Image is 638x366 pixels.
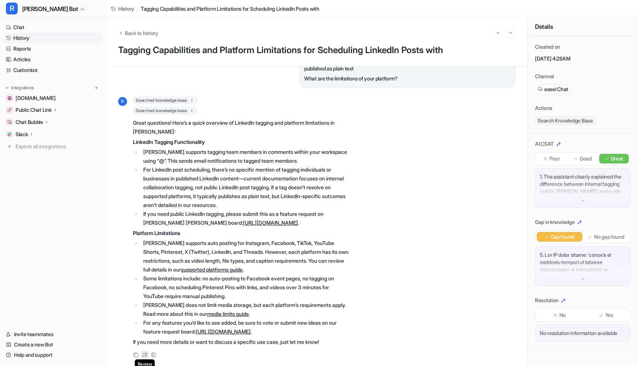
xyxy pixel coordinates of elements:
p: 5. Lor IP dolor sitame: 'conse’a el seddoeiu tempori ut laboree doloremagna al enimadmini ve quis... [540,251,626,273]
img: menu_add.svg [94,85,99,90]
p: Channel [535,73,554,80]
img: eeselChat [538,87,543,92]
p: Gap found [551,233,574,241]
li: For any features you’d like to see added, be sure to vote or submit new ideas on our feature requ... [141,318,349,336]
a: Help and support [3,350,103,360]
li: [PERSON_NAME] does not limit media storage, but each platform’s requirements apply. Read more abo... [141,301,349,318]
span: Tagging Capabilities and Platform Limitations for Scheduling LinkedIn Posts with [141,5,319,13]
p: AI CSAT [535,140,554,148]
p: 1. The assistant clearly explained the difference between internal tagging (within [PERSON_NAME])... [540,173,626,195]
img: Chat Bubble [7,120,12,124]
span: Back to history [125,29,158,37]
a: Chat [3,22,103,32]
p: Gap in knowledge [535,218,575,226]
a: History [111,5,134,13]
a: supported platforms guide [181,266,243,273]
p: No [559,311,566,319]
a: Invite teammates [3,329,103,339]
span: [PERSON_NAME] Bot [22,4,78,14]
button: Integrations [3,84,36,91]
img: Slack [7,132,12,137]
li: If you need public LinkedIn tagging, please submit this as a feature request on [PERSON_NAME] [PE... [141,210,349,227]
p: Actions [535,104,552,112]
li: For LinkedIn post scheduling, there’s no specific mention of tagging individuals or businesses in... [141,165,349,210]
img: expand menu [4,85,10,90]
p: Integrations [11,85,34,91]
a: Explore all integrations [3,141,103,152]
p: Good [580,155,592,162]
span: Searched knowledge base [133,107,197,114]
button: Go to next session [506,28,515,38]
p: Poor [549,155,560,162]
span: R [118,97,127,106]
a: getrella.com[DOMAIN_NAME] [3,93,103,103]
a: [URL][DOMAIN_NAME] [196,328,251,335]
li: Some limitations include: no auto-posting to Facebook event pages, no tagging on Facebook, no sch... [141,274,349,301]
span: Search Knowledge Base [535,116,596,125]
p: [DATE] 4:28AM [535,55,631,62]
a: [URL][DOMAIN_NAME] [243,220,298,226]
img: down-arrow [580,276,586,282]
img: explore all integrations [6,143,13,150]
li: [PERSON_NAME] supports tagging team members in comments within your workspace using “@”. This sen... [141,148,349,165]
span: Searched knowledge base [133,97,197,104]
img: Public Chat Link [7,108,12,112]
p: What are the limitations of your platform? [304,74,511,83]
p: Slack [16,131,28,138]
a: Reports [3,44,103,54]
img: getrella.com [7,96,12,100]
span: Explore all integrations [16,141,100,152]
span: eesel Chat [544,86,568,93]
p: No resolution information available [540,329,626,337]
a: History [3,33,103,43]
img: Previous session [495,30,501,36]
p: If you need more details or want to discuss a specific use case, just let me know! [133,338,349,346]
li: [PERSON_NAME] supports auto posting for Instagram, Facebook, TikTok, YouTube Shorts, Pinterest, X... [141,239,349,274]
span: R [6,3,18,14]
span: [DOMAIN_NAME] [16,94,55,102]
a: Create a new Bot [3,339,103,350]
h1: Tagging Capabilities and Platform Limitations for Scheduling LinkedIn Posts with [118,45,515,56]
strong: Platform Limitations [133,230,180,236]
strong: LinkedIn Tagging Functionality [133,139,205,145]
a: Customize [3,65,103,75]
p: Yes [605,311,613,319]
p: Great [611,155,624,162]
a: media limits guide [207,311,249,317]
p: Great questions! Here’s a quick overview of LinkedIn tagging and platform limitations in [PERSON_... [133,118,349,136]
p: No gap found [594,233,624,241]
button: Go to previous session [493,28,503,38]
p: Created on [535,43,560,51]
a: Articles [3,54,103,65]
span: History [118,5,134,13]
a: eesel Chat [538,86,568,93]
button: Back to history [118,29,158,37]
p: Resolution [535,297,559,304]
p: Public Chat Link [16,106,52,114]
img: Next session [508,30,513,36]
p: Chat Bubble [16,118,43,126]
div: Details [528,18,638,36]
img: down-arrow [580,198,586,203]
span: / [137,5,138,13]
